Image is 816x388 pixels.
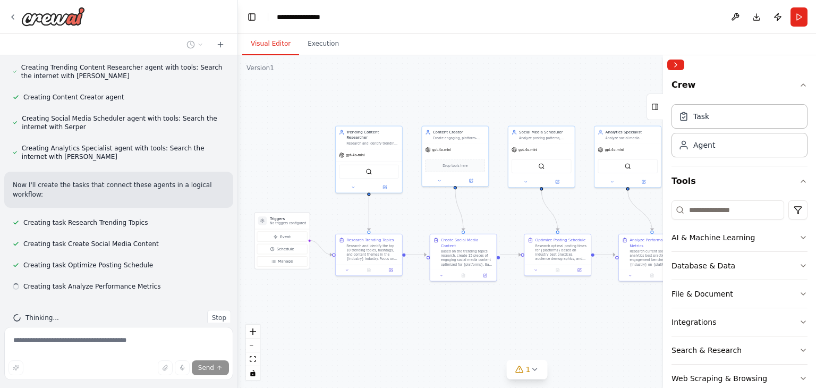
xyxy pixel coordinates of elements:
button: Tools [671,166,807,196]
div: Content Creator [433,130,485,135]
button: Execution [299,33,347,55]
button: Toggle Sidebar [659,55,667,388]
div: Trending Content Researcher [346,130,398,140]
div: Agent [693,140,715,150]
div: Create Social Media ContentBased on the trending topics research, create 15 pieces of engaging so... [430,234,497,282]
button: toggle interactivity [246,366,260,380]
img: SerperDevTool [538,163,545,170]
span: Creating task Create Social Media Content [23,240,159,248]
g: Edge from triggers to c742688f-cc31-4fdc-ba4d-c2d861e526c1 [309,238,332,257]
p: Now I'll create the tasks that connect these agents in a logical workflow: [13,180,225,199]
span: gpt-4o-mini [346,153,364,157]
div: Web Scraping & Browsing [671,373,767,384]
button: zoom out [246,339,260,352]
g: Edge from 3e8aee43-672f-483a-b2fb-5c1aaec02a2c to 3aa84a8d-bfaf-4156-9326-cb48a5a265b0 [539,190,560,231]
p: No triggers configured [270,221,306,225]
div: Crew [671,100,807,166]
div: Version 1 [246,64,274,72]
div: Analyze Performance Metrics [630,238,682,248]
button: Upload files [158,360,173,375]
span: Creating task Optimize Posting Schedule [23,261,153,269]
button: No output available [546,267,569,273]
div: Research Trending Topics [346,238,394,243]
div: Create Social Media Content [441,238,493,248]
div: Social Media SchedulerAnalyze posting patterns, engagement data, and audience activity to recomme... [508,126,575,188]
button: Integrations [671,308,807,336]
span: Event [280,234,291,239]
h3: Triggers [270,216,306,221]
div: Analyze social media engagement metrics, track performance indicators, and provide actionable ins... [606,136,658,140]
div: Social Media Scheduler [519,130,571,135]
button: No output available [641,272,664,279]
div: Integrations [671,317,716,327]
div: File & Document [671,289,733,299]
span: 1 [526,364,531,375]
button: No output available [358,267,380,273]
span: Schedule [277,247,294,252]
span: Drop tools here [443,163,467,168]
g: Edge from fcc72587-3b73-4213-ad3c-cb5e5a21e1ce to c742688f-cc31-4fdc-ba4d-c2d861e526c1 [366,190,371,231]
span: gpt-4o-mini [432,148,451,152]
button: AI & Machine Learning [671,224,807,251]
button: Start a new chat [212,38,229,51]
div: Based on the trending topics research, create 15 pieces of engaging social media content optimize... [441,249,493,266]
span: Creating task Analyze Performance Metrics [23,282,160,291]
button: Hide left sidebar [244,10,259,24]
button: Search & Research [671,336,807,364]
div: Analyze posting patterns, engagement data, and audience activity to recommend optimal posting tim... [519,136,571,140]
button: Open in side panel [369,184,399,190]
button: Collapse right sidebar [667,60,684,70]
button: Open in side panel [570,267,589,273]
button: Send [192,360,229,375]
g: Edge from 3aa84a8d-bfaf-4156-9326-cb48a5a265b0 to 31bbffe4-c38c-4969-ac31-687741c28365 [594,252,615,257]
button: Schedule [257,244,308,254]
button: fit view [246,352,260,366]
div: Trending Content ResearcherResearch and identify trending topics, hashtags, and content ideas in ... [335,126,403,193]
img: SerperDevTool [625,163,631,170]
button: Improve this prompt [8,360,23,375]
button: No output available [452,272,475,279]
g: Edge from c742688f-cc31-4fdc-ba4d-c2d861e526c1 to cf8b1698-403b-419e-a0e0-a6b34ff7eca9 [406,252,427,257]
span: Creating Social Media Scheduler agent with tools: Search the internet with Serper [22,114,225,131]
div: AI & Machine Learning [671,232,755,243]
div: Research optimal posting times for {platforms} based on industry best practices, audience demogra... [535,244,588,261]
button: Open in side panel [542,179,572,185]
div: Content CreatorCreate engaging, platform-optimized social media content including posts, captions... [421,126,489,187]
img: SerperDevTool [365,168,372,175]
g: Edge from cf8b1698-403b-419e-a0e0-a6b34ff7eca9 to 3aa84a8d-bfaf-4156-9326-cb48a5a265b0 [500,252,521,257]
div: Research and identify trending topics, hashtags, and content ideas in the {industry} industry to ... [346,141,398,146]
div: Create engaging, platform-optimized social media content including posts, captions, and hashtags ... [433,136,485,140]
button: Open in side panel [456,178,486,184]
span: Thinking... [25,314,59,322]
span: Send [198,364,214,372]
button: Open in side panel [628,179,659,185]
div: Optimize Posting ScheduleResearch optimal posting times for {platforms} based on industry best pr... [524,234,591,276]
span: gpt-4o-mini [518,148,537,152]
button: Crew [671,74,807,100]
span: Creating task Research Trending Topics [23,218,148,227]
span: Creating Trending Content Researcher agent with tools: Search the internet with [PERSON_NAME] [21,63,225,80]
span: Manage [278,259,293,264]
span: Creating Content Creator agent [23,93,124,102]
div: Research current social media analytics best practices and engagement benchmarks for {industry} o... [630,249,682,266]
div: Analytics SpecialistAnalyze social media engagement metrics, track performance indicators, and pr... [594,126,661,188]
div: Research Trending TopicsResearch and identify the top 10 trending topics, hashtags, and content t... [335,234,403,276]
nav: breadcrumb [277,12,330,22]
div: Research and identify the top 10 trending topics, hashtags, and content themes in the {industry} ... [346,244,398,261]
div: Optimize Posting Schedule [535,238,586,243]
button: Open in side panel [476,272,495,279]
div: Search & Research [671,345,742,356]
button: Event [257,232,308,242]
div: Database & Data [671,260,735,271]
button: Manage [257,256,308,266]
button: Switch to previous chat [182,38,208,51]
span: Creating Analytics Specialist agent with tools: Search the internet with [PERSON_NAME] [22,144,225,161]
button: Stop [207,310,231,326]
button: zoom in [246,325,260,339]
span: Stop [212,314,226,322]
button: Click to speak your automation idea [175,360,190,375]
div: Task [693,111,709,122]
button: Open in side panel [381,267,400,273]
span: gpt-4o-mini [605,148,624,152]
button: Database & Data [671,252,807,280]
